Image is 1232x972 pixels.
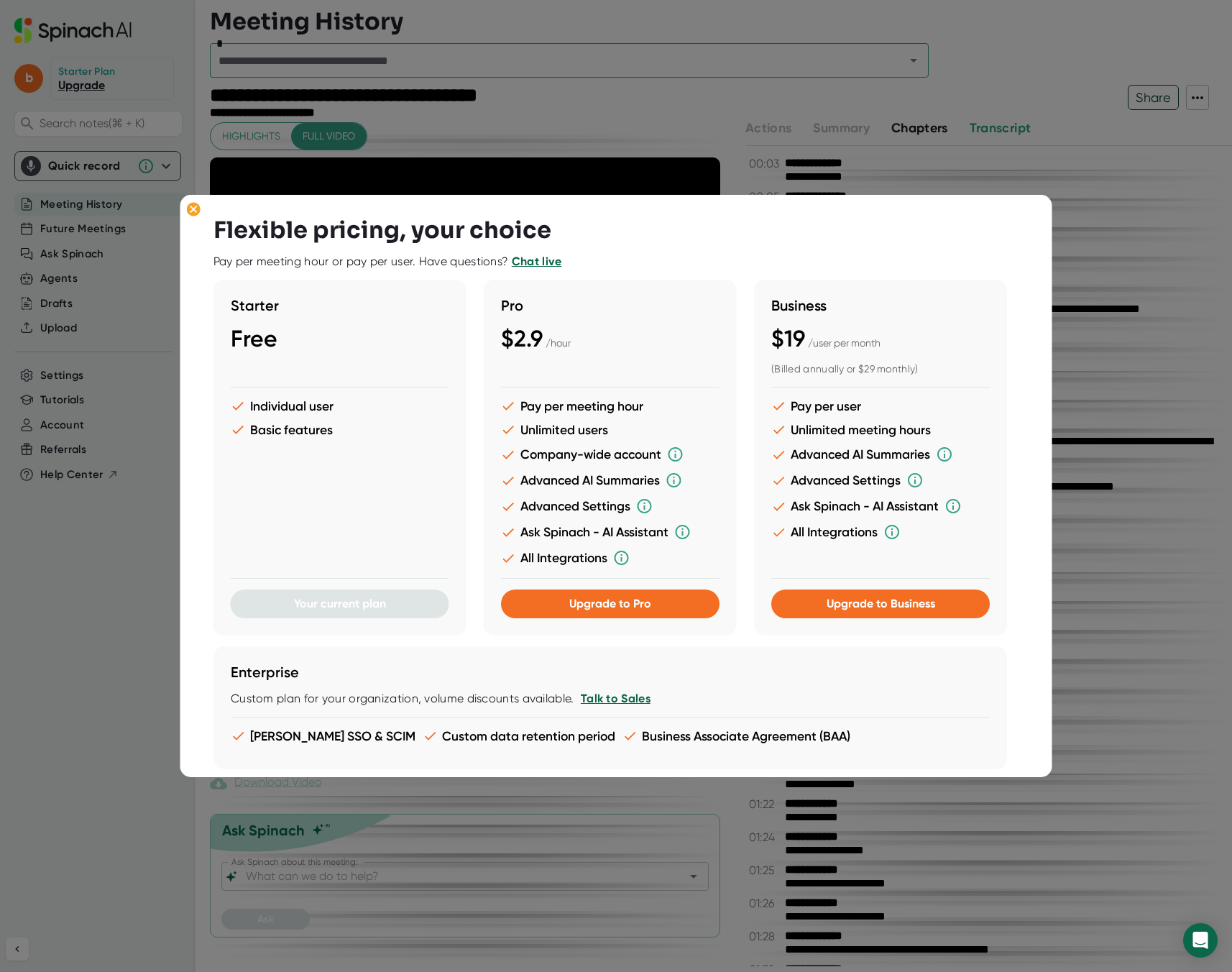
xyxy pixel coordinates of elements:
li: Advanced AI Summaries [501,472,720,489]
li: Individual user [231,398,449,413]
a: Chat live [512,255,562,268]
h3: Starter [231,297,449,314]
div: Open Intercom Messenger [1183,923,1218,958]
li: All Integrations [771,523,990,541]
h3: Flexible pricing, your choice [213,216,551,244]
li: Advanced Settings [771,472,990,489]
li: Pay per user [771,398,990,413]
li: Unlimited users [501,422,720,437]
button: Upgrade to Business [771,590,990,618]
span: $19 [771,325,805,352]
button: Upgrade to Pro [501,590,720,618]
h3: Enterprise [231,664,990,681]
li: Business Associate Agreement (BAA) [622,728,850,743]
li: All Integrations [501,549,720,567]
span: / user per month [808,337,881,349]
span: Upgrade to Business [826,597,934,610]
div: Pay per meeting hour or pay per user. Have questions? [213,255,562,269]
li: [PERSON_NAME] SSO & SCIM [231,728,415,743]
li: Ask Spinach - AI Assistant [771,498,990,515]
span: $2.9 [501,325,543,352]
div: (Billed annually or $29 monthly) [771,363,990,376]
span: Your current plan [294,597,386,610]
li: Advanced AI Summaries [771,446,990,463]
button: Your current plan [231,590,449,618]
li: Advanced Settings [501,498,720,515]
div: Custom plan for your organization, volume discounts available. [231,692,990,706]
li: Basic features [231,422,449,437]
span: Free [231,325,277,352]
li: Company-wide account [501,446,720,463]
span: / hour [546,337,571,349]
h3: Business [771,297,990,314]
li: Custom data retention period [423,728,615,743]
li: Ask Spinach - AI Assistant [501,523,720,541]
li: Pay per meeting hour [501,398,720,413]
a: Talk to Sales [580,692,650,705]
li: Unlimited meeting hours [771,422,990,437]
span: Upgrade to Pro [569,597,651,610]
h3: Pro [501,297,720,314]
